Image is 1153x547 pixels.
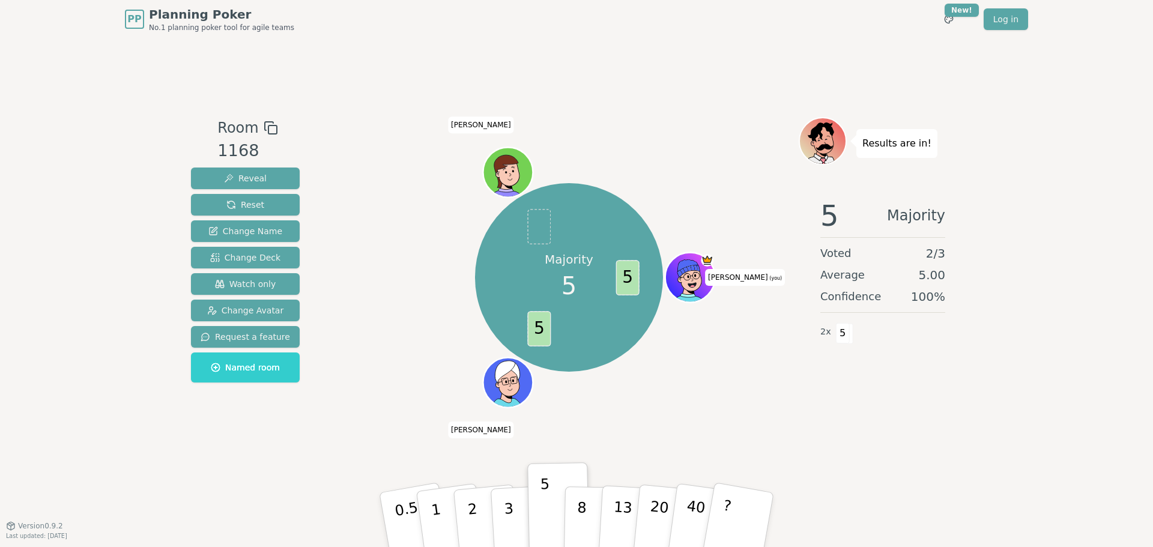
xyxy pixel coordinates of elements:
button: Reveal [191,168,300,189]
span: Change Avatar [207,304,284,316]
span: Reveal [224,172,267,184]
button: Change Deck [191,247,300,268]
a: PPPlanning PokerNo.1 planning poker tool for agile teams [125,6,294,32]
span: Last updated: [DATE] [6,533,67,539]
span: Average [820,267,865,283]
span: Reset [226,199,264,211]
span: Click to change your name [448,116,514,133]
span: Named room [211,361,280,373]
span: Confidence [820,288,881,305]
span: Click to change your name [448,422,514,438]
span: 100 % [911,288,945,305]
span: 5 [616,260,640,295]
span: 5 [528,311,551,346]
span: No.1 planning poker tool for agile teams [149,23,294,32]
button: New! [938,8,960,30]
p: Majority [545,251,593,268]
span: Voted [820,245,852,262]
span: Room [217,117,258,139]
span: 5 [836,323,850,343]
div: New! [945,4,979,17]
button: Request a feature [191,326,300,348]
span: Change Deck [210,252,280,264]
span: Watch only [215,278,276,290]
button: Watch only [191,273,300,295]
button: Click to change your avatar [667,254,714,301]
div: 1168 [217,139,277,163]
a: Log in [984,8,1028,30]
span: Planning Poker [149,6,294,23]
p: Results are in! [862,135,931,152]
p: 5 [540,476,551,540]
span: (you) [768,276,782,281]
button: Version0.9.2 [6,521,63,531]
span: Change Name [208,225,282,237]
span: 5 [561,268,576,304]
span: 2 x [820,325,831,339]
span: Click to change your name [705,269,785,286]
span: jimmy is the host [701,254,714,267]
span: 5 [820,201,839,230]
span: 2 / 3 [926,245,945,262]
button: Change Avatar [191,300,300,321]
button: Named room [191,352,300,382]
button: Change Name [191,220,300,242]
span: Version 0.9.2 [18,521,63,531]
button: Reset [191,194,300,216]
span: Request a feature [201,331,290,343]
span: PP [127,12,141,26]
span: 5.00 [918,267,945,283]
span: Majority [887,201,945,230]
